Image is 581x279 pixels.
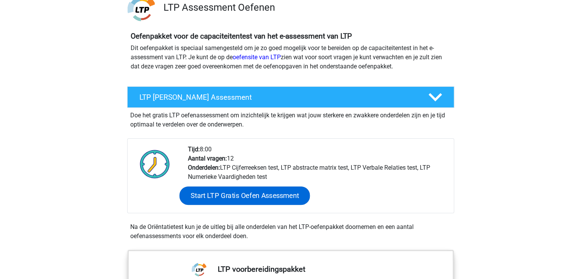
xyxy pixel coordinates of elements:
[136,145,174,183] img: Klok
[131,44,451,71] p: Dit oefenpakket is speciaal samengesteld om je zo goed mogelijk voor te bereiden op de capaciteit...
[188,146,200,153] b: Tijd:
[179,187,310,205] a: Start LTP Gratis Oefen Assessment
[131,32,352,41] b: Oefenpakket voor de capaciteitentest van het e-assessment van LTP
[188,164,220,171] b: Onderdelen:
[127,222,454,241] div: Na de Oriëntatietest kun je de uitleg bij alle onderdelen van het LTP-oefenpakket doornemen en ee...
[182,145,453,213] div: 8:00 12 LTP Cijferreeksen test, LTP abstracte matrix test, LTP Verbale Relaties test, LTP Numerie...
[127,108,454,129] div: Doe het gratis LTP oefenassessment om inzichtelijk te krijgen wat jouw sterkere en zwakkere onder...
[124,86,457,108] a: LTP [PERSON_NAME] Assessment
[233,54,281,61] a: oefensite van LTP
[163,2,448,13] h3: LTP Assessment Oefenen
[188,155,227,162] b: Aantal vragen:
[139,93,416,102] h4: LTP [PERSON_NAME] Assessment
